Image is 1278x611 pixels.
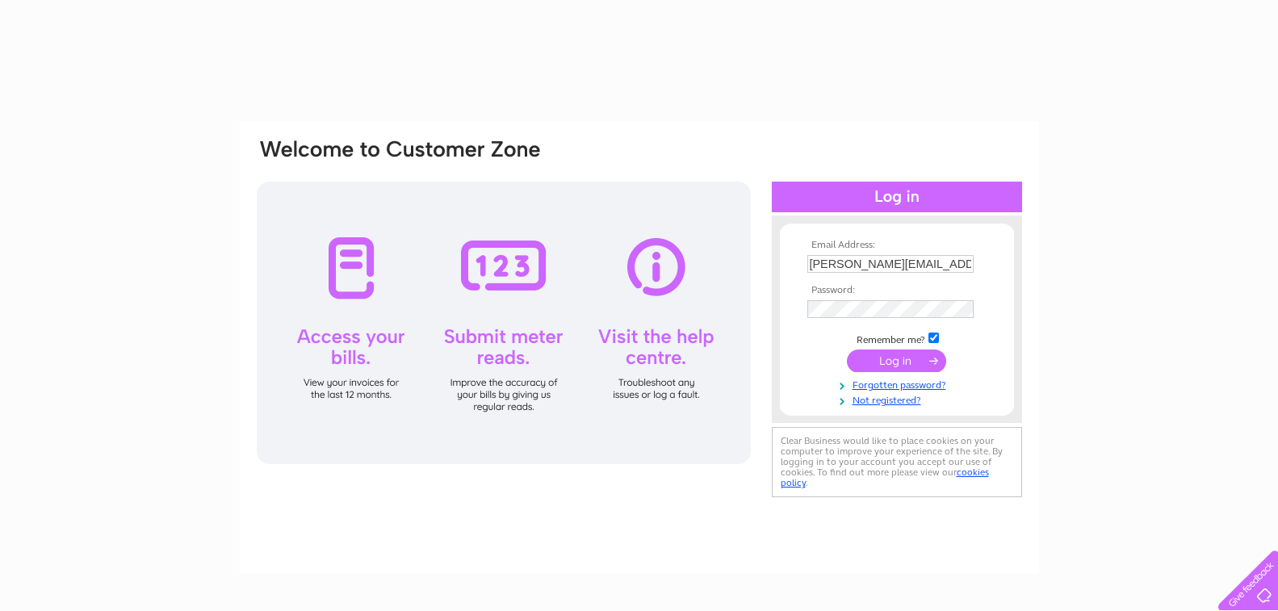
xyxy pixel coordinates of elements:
th: Password: [803,285,991,296]
a: Forgotten password? [807,376,991,391]
input: Submit [847,349,946,372]
td: Remember me? [803,330,991,346]
a: cookies policy [781,467,989,488]
a: Not registered? [807,391,991,407]
th: Email Address: [803,240,991,251]
div: Clear Business would like to place cookies on your computer to improve your experience of the sit... [772,427,1022,497]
